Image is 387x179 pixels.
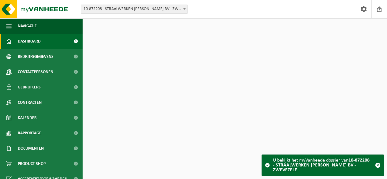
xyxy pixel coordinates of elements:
[273,155,372,176] div: U bekijkt het myVanheede dossier van
[18,34,41,49] span: Dashboard
[81,5,188,14] span: 10-872208 - STRAALWERKEN CORNELIS BV - ZWEVEZELE
[18,80,41,95] span: Gebruikers
[18,141,44,156] span: Documenten
[18,110,37,125] span: Kalender
[18,64,53,80] span: Contactpersonen
[81,5,188,13] span: 10-872208 - STRAALWERKEN CORNELIS BV - ZWEVEZELE
[18,125,41,141] span: Rapportage
[18,18,37,34] span: Navigatie
[18,95,42,110] span: Contracten
[273,158,370,173] strong: 10-872208 - STRAALWERKEN [PERSON_NAME] BV - ZWEVEZELE
[18,49,54,64] span: Bedrijfsgegevens
[18,156,46,171] span: Product Shop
